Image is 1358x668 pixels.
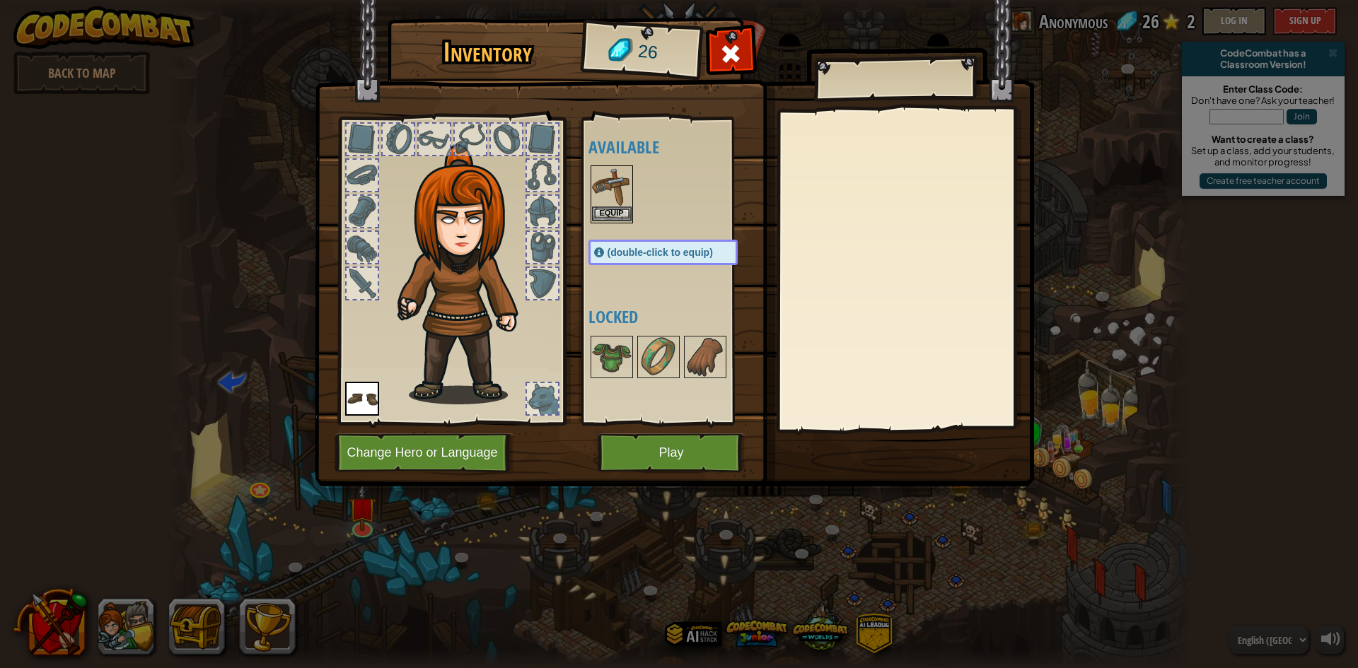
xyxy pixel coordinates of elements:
[345,382,379,416] img: portrait.png
[685,337,725,377] img: portrait.png
[637,39,658,66] span: 26
[588,307,766,326] h4: Locked
[598,433,745,472] button: Play
[608,247,713,258] span: (double-click to equip)
[588,138,766,156] h4: Available
[397,37,578,67] h1: Inventory
[592,206,632,221] button: Equip
[335,433,514,472] button: Change Hero or Language
[391,144,543,404] img: hair_f2.png
[592,337,632,377] img: portrait.png
[592,167,632,206] img: portrait.png
[639,337,678,377] img: portrait.png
